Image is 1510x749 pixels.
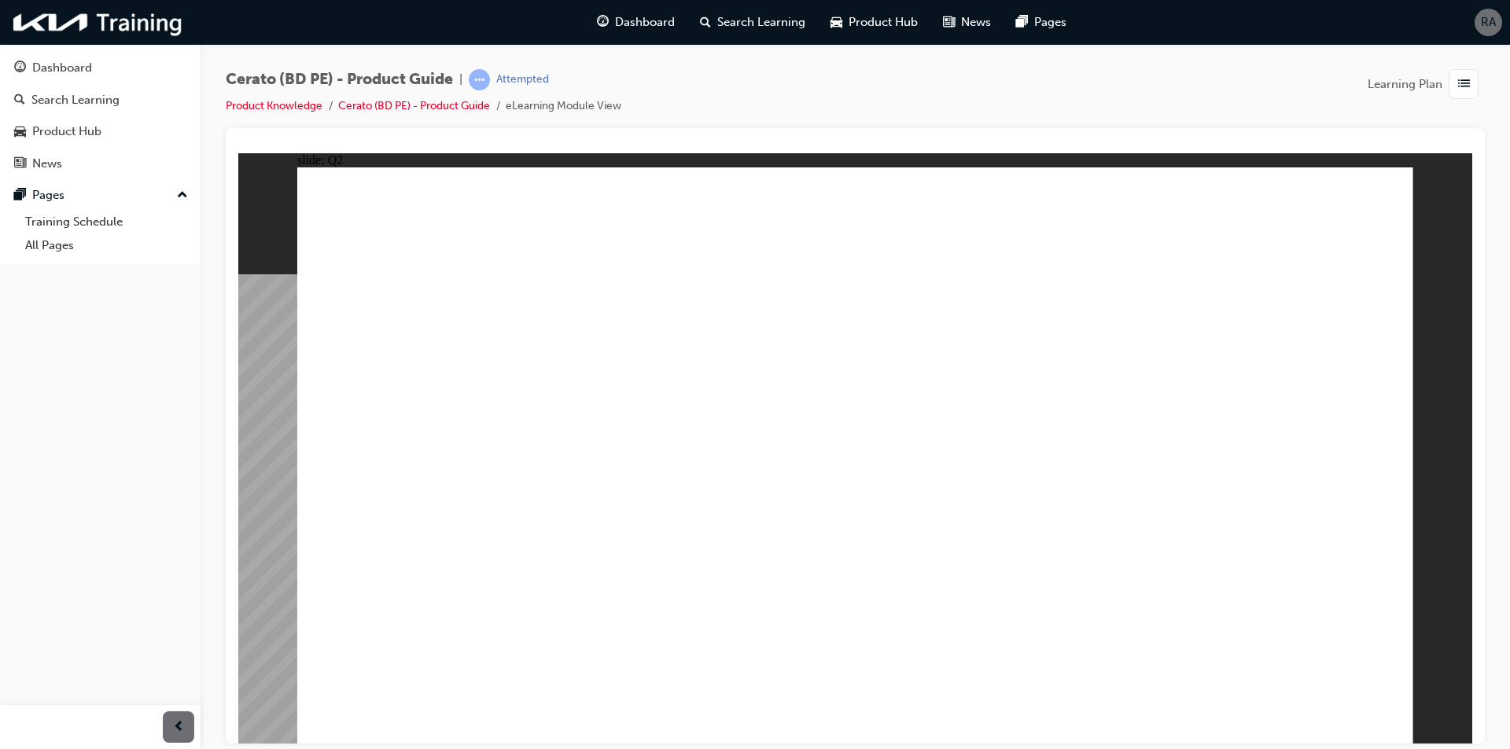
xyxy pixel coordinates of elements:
div: Pages [32,186,64,204]
span: news-icon [943,13,955,32]
span: search-icon [14,94,25,108]
a: Cerato (BD PE) - Product Guide [338,99,490,112]
button: DashboardSearch LearningProduct HubNews [6,50,194,181]
span: guage-icon [597,13,609,32]
div: Search Learning [31,91,120,109]
span: Learning Plan [1368,75,1442,94]
button: Pages [6,181,194,210]
span: list-icon [1458,75,1470,94]
img: kia-training [8,6,189,39]
span: car-icon [830,13,842,32]
a: search-iconSearch Learning [687,6,818,39]
span: Pages [1034,13,1066,31]
a: Search Learning [6,86,194,115]
span: news-icon [14,157,26,171]
span: News [961,13,991,31]
span: Product Hub [849,13,918,31]
span: RA [1481,13,1496,31]
button: RA [1475,9,1502,36]
div: News [32,155,62,173]
a: Product Hub [6,117,194,146]
span: guage-icon [14,61,26,75]
li: eLearning Module View [506,97,621,116]
span: car-icon [14,125,26,139]
span: search-icon [700,13,711,32]
a: News [6,149,194,178]
span: Cerato (BD PE) - Product Guide [226,71,453,89]
span: pages-icon [1016,13,1028,32]
div: Dashboard [32,59,92,77]
a: Dashboard [6,53,194,83]
span: Dashboard [615,13,675,31]
button: Learning Plan [1368,69,1485,99]
a: guage-iconDashboard [584,6,687,39]
a: All Pages [19,233,194,258]
a: Training Schedule [19,210,194,234]
span: pages-icon [14,189,26,203]
span: up-icon [177,185,188,206]
span: learningRecordVerb_ATTEMPT-icon [469,69,490,90]
div: Product Hub [32,123,101,141]
span: | [459,71,462,89]
a: car-iconProduct Hub [818,6,930,39]
a: pages-iconPages [1004,6,1079,39]
span: Search Learning [717,13,805,31]
a: news-iconNews [930,6,1004,39]
a: Product Knowledge [226,99,322,112]
span: prev-icon [173,718,185,737]
div: Attempted [496,72,549,87]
